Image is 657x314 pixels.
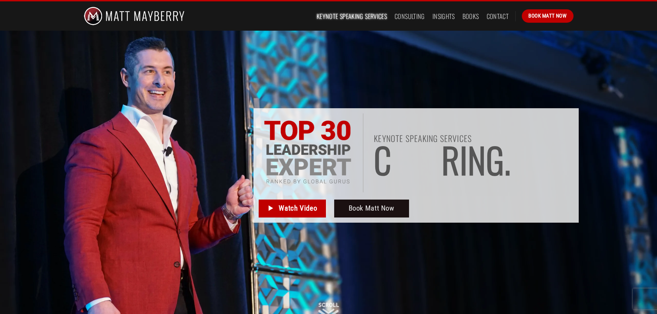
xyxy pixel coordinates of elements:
[84,1,185,31] img: Matt Mayberry
[528,12,567,20] span: Book Matt Now
[263,120,352,185] img: Top 30 Leadership Experts
[349,203,395,214] span: Book Matt Now
[259,200,326,217] a: Watch Video
[432,10,455,22] a: Insights
[279,203,317,214] span: Watch Video
[462,10,479,22] a: Books
[317,10,387,22] a: Keynote Speaking Services
[395,10,425,22] a: Consulting
[487,10,509,22] a: Contact
[522,9,573,22] a: Book Matt Now
[334,200,409,217] a: Book Matt Now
